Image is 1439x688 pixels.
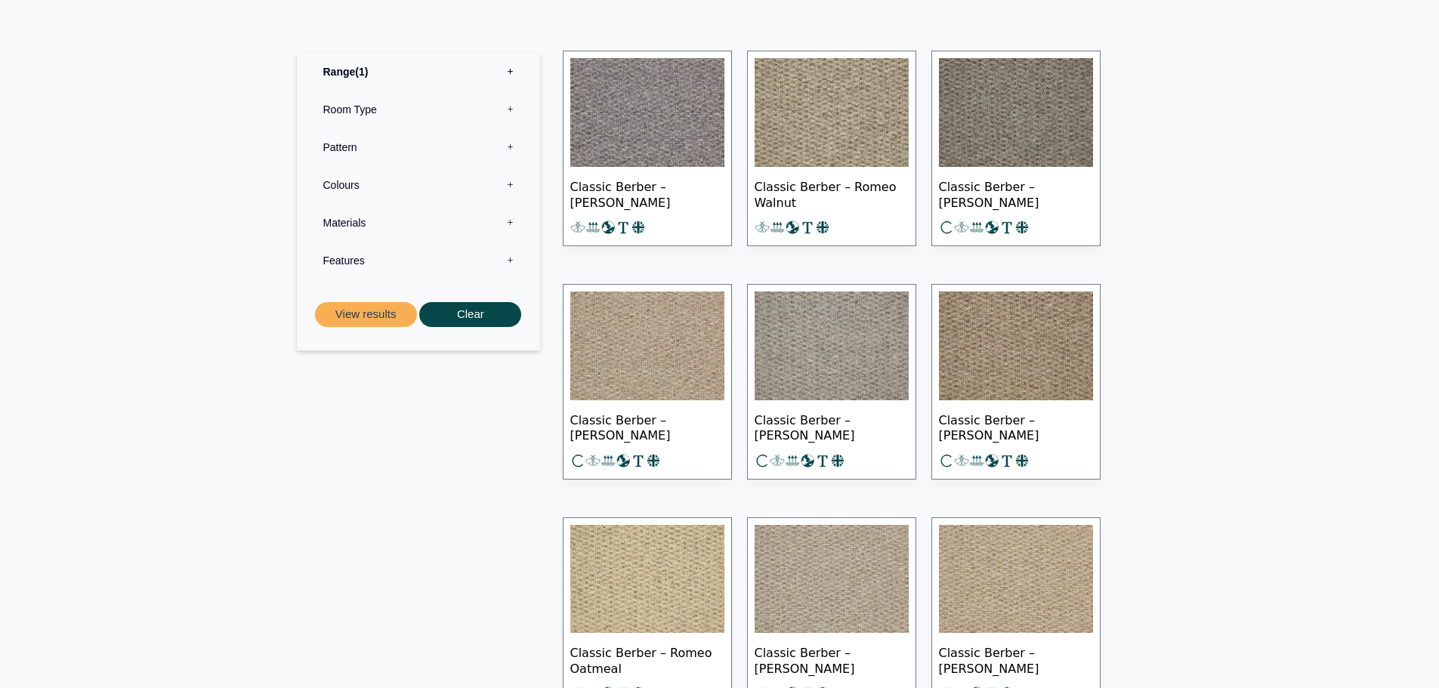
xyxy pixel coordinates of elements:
img: Classic Berber Romeo Pistachio [570,292,724,400]
span: Classic Berber – [PERSON_NAME] [939,633,1093,686]
img: Classic Berber Romeo Walnut [755,58,909,167]
a: Classic Berber – Romeo Walnut [747,51,916,246]
img: Classic Berber Oatmeal [570,525,724,634]
a: Classic Berber – [PERSON_NAME] [747,284,916,480]
span: Classic Berber – [PERSON_NAME] [755,633,909,686]
span: Classic Berber – Romeo Walnut [755,167,909,220]
span: Classic Berber – Romeo Oatmeal [570,633,724,686]
img: Classic Berber Romeo Slate [939,58,1093,167]
a: Classic Berber – [PERSON_NAME] [931,51,1101,246]
span: Classic Berber – [PERSON_NAME] [939,167,1093,220]
label: Range [308,53,529,91]
img: Classic Berber Romeo Pecan [939,292,1093,400]
label: Room Type [308,91,529,128]
img: Classic Berber Romeo Limestone [755,525,909,634]
button: View results [315,302,417,327]
a: Classic Berber – [PERSON_NAME] [563,51,732,246]
span: Classic Berber – [PERSON_NAME] [570,400,724,453]
button: Clear [419,302,521,327]
img: Classic Berber Romeo Dune [939,525,1093,634]
label: Pattern [308,128,529,166]
span: Classic Berber – [PERSON_NAME] [755,400,909,453]
span: Classic Berber – [PERSON_NAME] [939,400,1093,453]
img: Classic Berber Romeo Anvil [570,58,724,167]
label: Materials [308,204,529,242]
label: Features [308,242,529,279]
img: Classic Berber Romeo Pewter [755,292,909,400]
span: Classic Berber – [PERSON_NAME] [570,167,724,220]
label: Colours [308,166,529,204]
span: 1 [355,66,368,78]
a: Classic Berber – [PERSON_NAME] [931,284,1101,480]
a: Classic Berber – [PERSON_NAME] [563,284,732,480]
